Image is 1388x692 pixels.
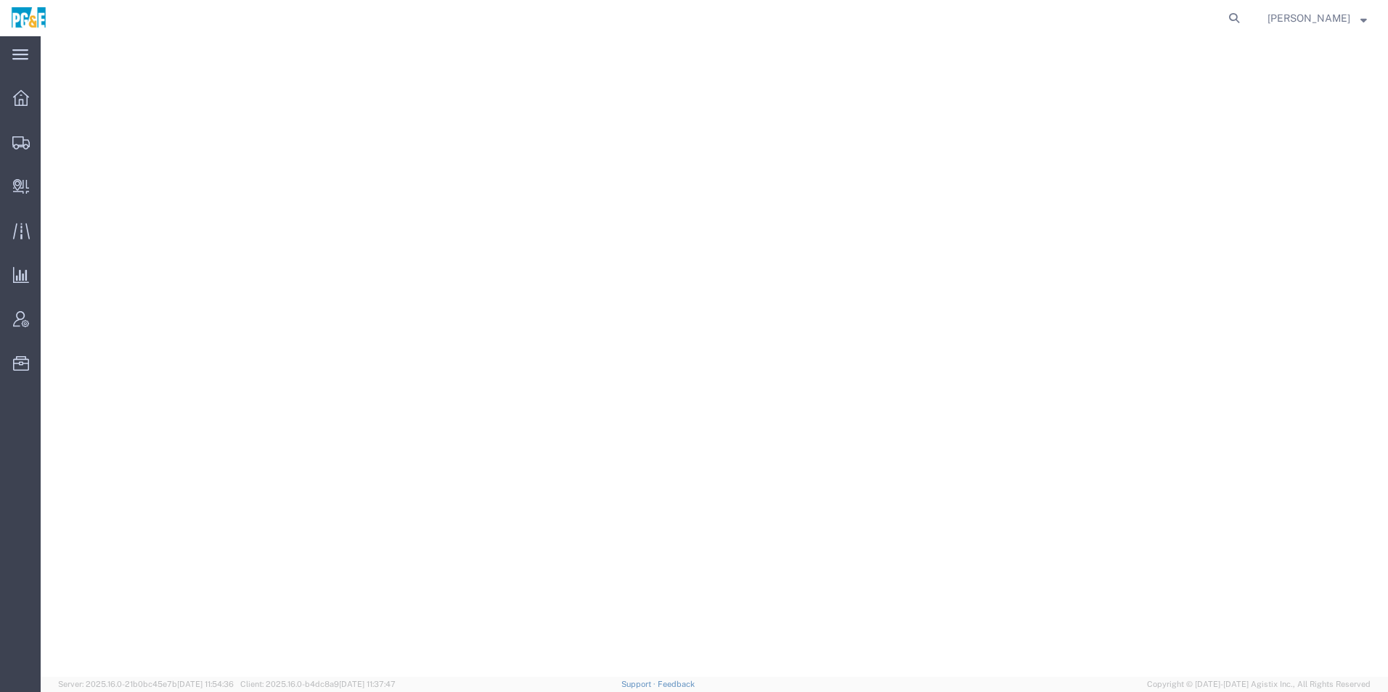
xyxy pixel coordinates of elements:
span: [DATE] 11:54:36 [177,680,234,688]
button: [PERSON_NAME] [1267,9,1368,27]
span: Copyright © [DATE]-[DATE] Agistix Inc., All Rights Reserved [1147,678,1371,691]
img: logo [10,7,47,29]
span: Client: 2025.16.0-b4dc8a9 [240,680,396,688]
iframe: FS Legacy Container [41,36,1388,677]
a: Support [621,680,658,688]
span: [DATE] 11:37:47 [339,680,396,688]
span: Server: 2025.16.0-21b0bc45e7b [58,680,234,688]
a: Feedback [658,680,695,688]
span: Rhiannon Nichols [1267,10,1350,26]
